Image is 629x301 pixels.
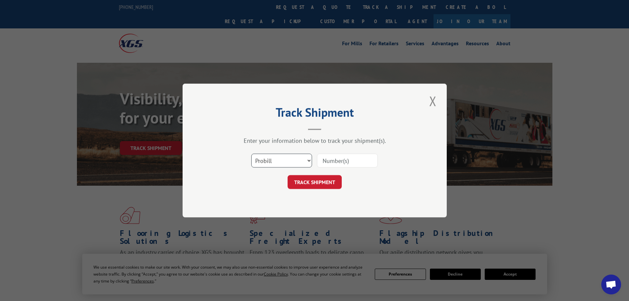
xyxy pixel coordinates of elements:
[288,175,342,189] button: TRACK SHIPMENT
[216,108,414,120] h2: Track Shipment
[601,275,621,294] a: Open chat
[427,92,438,110] button: Close modal
[216,137,414,144] div: Enter your information below to track your shipment(s).
[317,154,378,168] input: Number(s)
